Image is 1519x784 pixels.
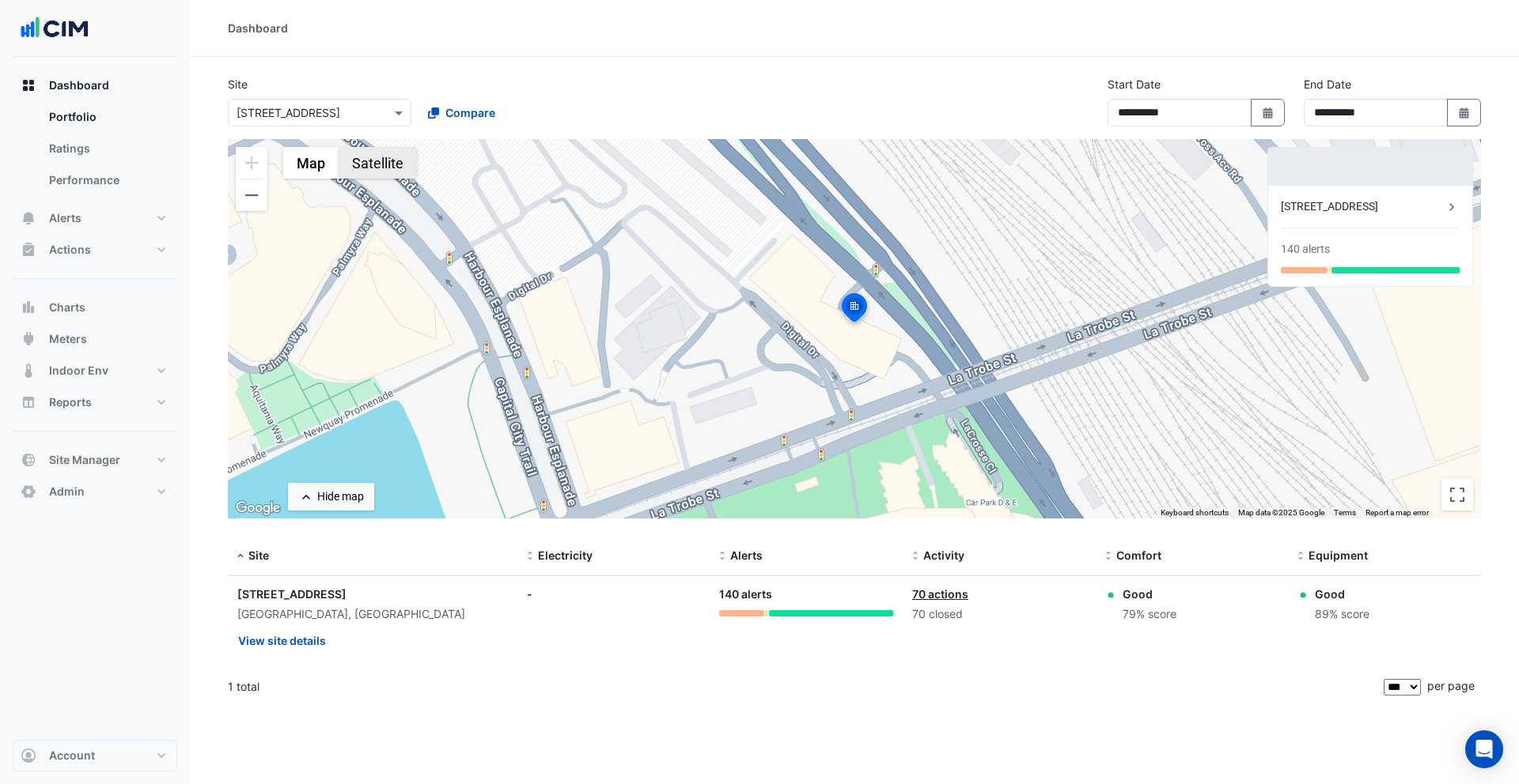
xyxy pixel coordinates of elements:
a: Ratings [36,133,177,164]
label: End Date [1304,76,1351,92]
button: Zoom in [236,147,267,179]
button: Keyboard shortcuts [1161,507,1229,518]
span: Charts [49,300,85,315]
label: Start Date [1108,76,1161,92]
div: 70 closed [912,605,1086,624]
app-icon: Site Manager [21,452,36,468]
button: Dashboard [13,70,177,101]
button: Admin [13,476,177,507]
span: Indoor Env [49,363,108,379]
button: Show satellite imagery [339,147,417,179]
div: 79% score [1123,605,1176,624]
span: Alerts [730,548,763,562]
span: Site Manager [49,452,120,468]
a: Report a map error [1366,508,1429,517]
div: 140 alerts [1281,241,1330,258]
div: [STREET_ADDRESS] [237,586,508,602]
span: Dashboard [49,77,109,93]
button: Alerts [13,202,177,234]
img: Google [232,498,284,518]
a: Performance [36,164,177,196]
span: Actions [49,242,91,258]
span: Account [49,748,95,763]
span: Meters [49,331,87,347]
app-icon: Meters [21,331,36,347]
fa-icon: Select Date [1261,106,1275,119]
a: Portfolio [36,101,177,133]
span: Site [248,548,269,562]
div: [STREET_ADDRESS] [1281,198,1444,215]
div: Dashboard [228,20,288,36]
button: Indoor Env [13,355,177,386]
div: Dashboard [13,101,177,202]
a: Click to see this area on Google Maps [232,498,284,518]
button: Reports [13,386,177,418]
span: Activity [923,548,964,562]
app-icon: Reports [21,394,36,410]
button: Hide map [288,483,374,511]
app-icon: Charts [21,300,36,315]
span: Map data ©2025 Google [1238,508,1324,517]
a: Terms [1334,508,1356,517]
span: Compare [445,104,495,121]
span: Comfort [1116,548,1161,562]
div: Good [1123,586,1176,602]
app-icon: Indoor Env [21,363,36,379]
span: Electricity [538,548,593,562]
a: 70 actions [912,587,968,601]
img: site-pin-selected.svg [837,291,872,329]
app-icon: Alerts [21,210,36,226]
button: Site Manager [13,444,177,476]
button: Show street map [283,147,339,179]
img: Company Logo [19,13,90,44]
div: Hide map [317,488,364,505]
span: Admin [49,484,85,499]
div: 1 total [228,667,1381,707]
app-icon: Dashboard [21,77,36,93]
button: Actions [13,234,177,266]
span: per page [1427,679,1475,692]
app-icon: Actions [21,242,36,258]
span: Reports [49,394,92,410]
div: [GEOGRAPHIC_DATA], [GEOGRAPHIC_DATA] [237,605,508,624]
div: 89% score [1315,605,1369,624]
fa-icon: Select Date [1457,106,1472,119]
div: Good [1315,586,1369,602]
button: View site details [237,627,327,654]
button: Charts [13,292,177,323]
label: Site [228,76,248,92]
span: Equipment [1309,548,1368,562]
button: Toggle fullscreen view [1441,479,1473,511]
button: Compare [418,99,506,126]
button: Account [13,740,177,771]
button: Zoom out [236,179,267,211]
div: Open Intercom Messenger [1465,730,1503,768]
button: Meters [13,323,177,355]
div: 140 alerts [719,586,893,604]
div: - [527,586,701,602]
span: Alerts [49,210,81,226]
app-icon: Admin [21,484,36,499]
